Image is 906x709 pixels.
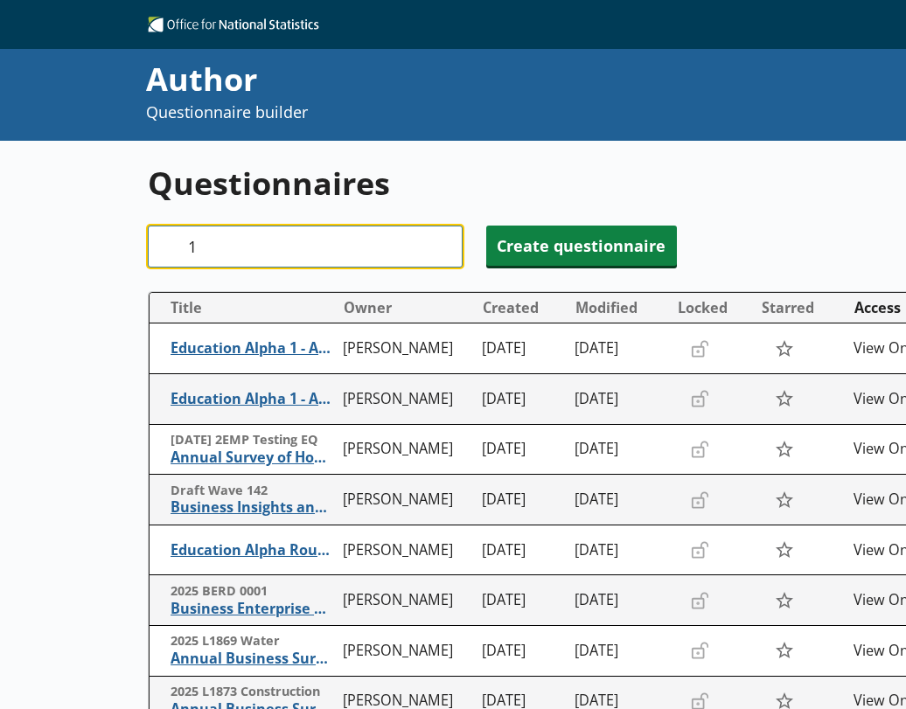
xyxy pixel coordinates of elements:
td: [PERSON_NAME] [335,575,475,626]
td: [PERSON_NAME] [335,475,475,525]
td: [PERSON_NAME] [335,374,475,425]
td: [DATE] [475,525,568,575]
td: [DATE] [475,323,568,374]
td: [DATE] [568,323,670,374]
span: Draft Wave 142 [171,483,334,499]
span: Education Alpha 1 - All [PERSON_NAME] [171,339,334,358]
td: [DATE] [568,525,670,575]
button: Locked [671,294,753,322]
div: Author [146,58,788,101]
span: Education Alpha 1 - All EWNI quals [171,390,334,408]
span: Business Enterprise Research and Development [171,600,334,618]
button: Star [766,533,804,567]
button: Star [766,483,804,516]
td: [DATE] [568,626,670,677]
span: Annual Survey of Hours and Earnings ([PERSON_NAME]) [171,448,334,467]
td: [DATE] [475,424,568,475]
span: 2025 L1873 Construction [171,684,334,700]
input: Search questionnaire titles [148,226,463,268]
td: [DATE] [475,475,568,525]
button: Starred [755,294,846,322]
p: Questionnaire builder [146,101,788,123]
button: Star [766,634,804,667]
span: [DATE] 2EMP Testing EQ [171,432,334,448]
span: Annual Business Survey [171,650,334,668]
button: Title [157,294,335,322]
button: Star [766,433,804,466]
td: [PERSON_NAME] [335,424,475,475]
td: [DATE] [568,374,670,425]
button: Owner [336,294,474,322]
button: Star [766,584,804,617]
td: [DATE] [475,374,568,425]
button: Star [766,382,804,415]
td: [DATE] [568,575,670,626]
td: [DATE] [475,626,568,677]
td: [PERSON_NAME] [335,525,475,575]
button: Created [476,294,567,322]
button: Create questionnaire [486,226,677,266]
button: Modified [568,294,669,322]
td: [PERSON_NAME] [335,323,475,374]
td: [DATE] [568,475,670,525]
td: [DATE] [475,575,568,626]
span: Education Alpha Round 1 (Copy) [171,541,334,560]
td: [DATE] [568,424,670,475]
span: 2025 BERD 0001 [171,583,334,600]
span: 2025 L1869 Water [171,633,334,650]
span: Business Insights and Conditions Survey (BICS) [171,498,334,517]
button: Star [766,332,804,365]
td: [PERSON_NAME] [335,626,475,677]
